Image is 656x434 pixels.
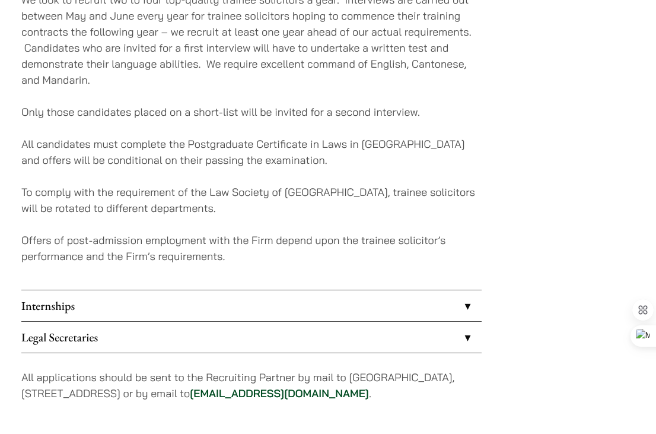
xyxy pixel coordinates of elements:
[21,369,482,401] p: All applications should be sent to the Recruiting Partner by mail to [GEOGRAPHIC_DATA], [STREET_A...
[21,184,482,216] p: To comply with the requirement of the Law Society of [GEOGRAPHIC_DATA], trainee solicitors will b...
[21,290,482,321] a: Internships
[21,322,482,353] a: Legal Secretaries
[21,104,482,120] p: Only those candidates placed on a short-list will be invited for a second interview.
[21,232,482,264] p: Offers of post-admission employment with the Firm depend upon the trainee solicitor’s performance...
[21,136,482,168] p: All candidates must complete the Postgraduate Certificate in Laws in [GEOGRAPHIC_DATA] and offers...
[190,387,369,400] a: [EMAIL_ADDRESS][DOMAIN_NAME]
